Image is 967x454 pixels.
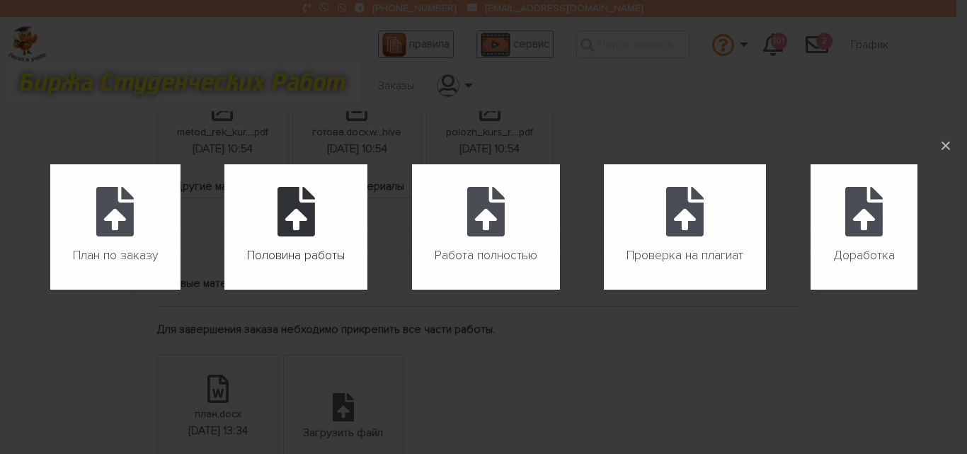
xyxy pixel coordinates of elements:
[930,130,961,161] button: ×
[626,244,743,267] span: Проверка на плагиат
[833,244,895,267] span: Доработка
[247,244,345,267] span: Половина работы
[73,244,158,267] span: План по заказу
[435,244,537,267] span: Работа полностью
